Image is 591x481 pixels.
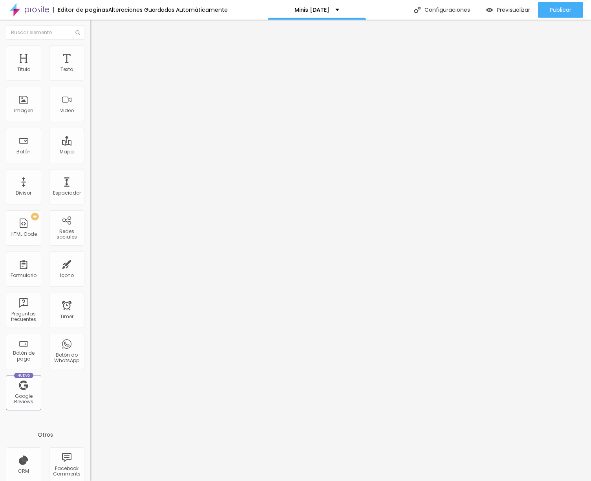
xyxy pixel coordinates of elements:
[16,149,31,155] div: Botón
[16,190,31,196] div: Divisor
[295,7,329,13] p: Minis [DATE]
[550,7,571,13] span: Publicar
[538,2,583,18] button: Publicar
[60,314,73,319] div: Timer
[497,7,530,13] span: Previsualizar
[60,67,73,72] div: Texto
[51,229,82,240] div: Redes sociales
[11,231,37,237] div: HTML Code
[75,30,80,35] img: Icone
[17,67,30,72] div: Titulo
[11,273,37,278] div: Formulario
[53,7,108,13] div: Editor de paginas
[8,394,39,405] div: Google Reviews
[60,273,74,278] div: Icono
[8,311,39,322] div: Preguntas frecuentes
[90,20,591,481] iframe: Editor
[14,108,33,113] div: Imagen
[414,7,421,13] img: Icone
[478,2,538,18] button: Previsualizar
[6,26,84,40] input: Buscar elemento
[60,149,74,155] div: Mapa
[53,190,81,196] div: Espaciador
[60,108,74,113] div: Video
[108,7,228,13] div: Alteraciones Guardadas Automáticamente
[18,468,29,474] div: CRM
[51,466,82,477] div: Facebook Comments
[51,352,82,364] div: Botón do WhatsApp
[14,373,33,378] div: Nuevo
[8,350,39,362] div: Botón de pago
[486,7,493,13] img: view-1.svg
